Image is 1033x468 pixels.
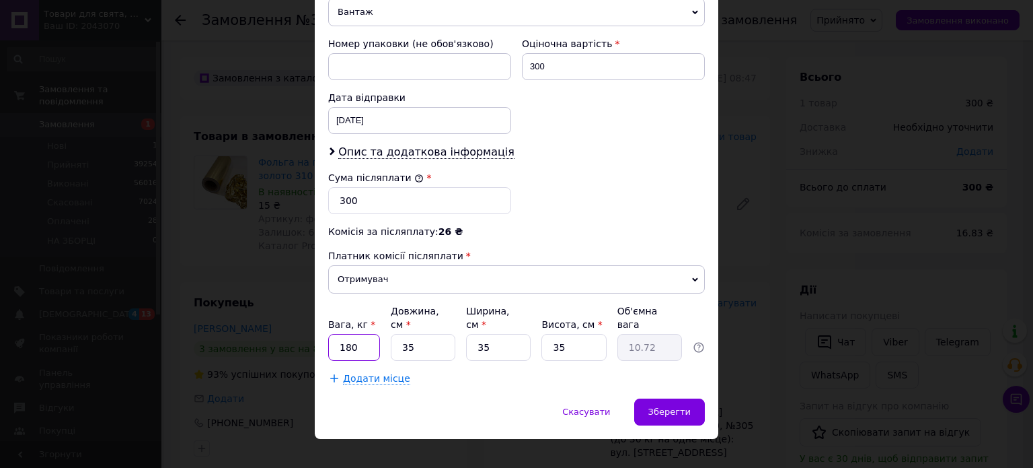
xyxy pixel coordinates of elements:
div: Оціночна вартість [522,37,705,51]
div: Об'ємна вага [617,304,682,331]
span: Отримувач [328,265,705,294]
span: Опис та додаткова інформація [338,145,514,159]
div: Дата відправки [328,91,511,104]
div: Номер упаковки (не обов'язково) [328,37,511,51]
label: Сума післяплати [328,172,424,183]
label: Довжина, см [391,306,439,330]
label: Висота, см [541,319,602,330]
span: Платник комісії післяплати [328,250,463,261]
span: 26 ₴ [438,226,463,237]
span: Додати місце [343,373,410,385]
label: Вага, кг [328,319,375,330]
span: Зберегти [648,407,691,417]
div: Комісія за післяплату: [328,225,705,238]
label: Ширина, см [466,306,509,330]
span: Скасувати [562,407,610,417]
